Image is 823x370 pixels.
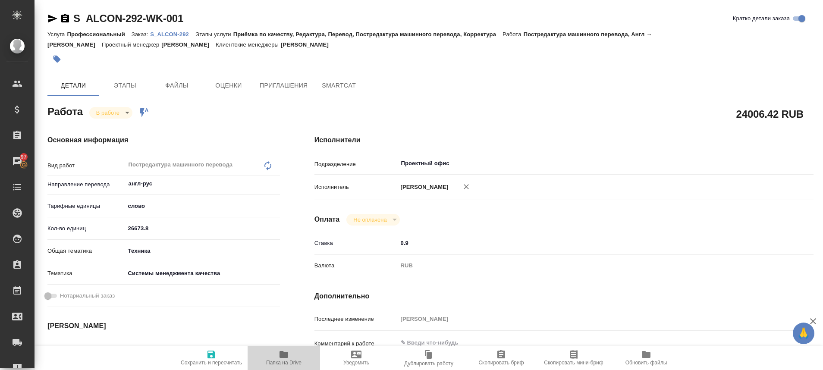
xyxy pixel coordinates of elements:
[156,80,198,91] span: Файлы
[314,261,398,270] p: Валюта
[314,135,814,145] h4: Исполнители
[736,107,804,121] h2: 24006.42 RUB
[351,216,389,223] button: Не оплачена
[125,222,280,235] input: ✎ Введи что-нибудь
[465,346,537,370] button: Скопировать бриф
[610,346,682,370] button: Обновить файлы
[266,360,302,366] span: Папка на Drive
[67,31,131,38] p: Профессиональный
[318,80,360,91] span: SmartCat
[73,13,183,24] a: S_ALCON-292-WK-001
[314,214,340,225] h4: Оплата
[47,161,125,170] p: Вид работ
[47,269,125,278] p: Тематика
[320,346,393,370] button: Уведомить
[132,31,150,38] p: Заказ:
[2,151,32,172] a: 97
[767,163,769,164] button: Open
[47,31,67,38] p: Услуга
[537,346,610,370] button: Скопировать мини-бриф
[793,323,814,344] button: 🙏
[104,80,146,91] span: Этапы
[150,31,195,38] p: S_ALCON-292
[47,50,66,69] button: Добавить тэг
[404,361,453,367] span: Дублировать работу
[181,360,242,366] span: Сохранить и пересчитать
[47,247,125,255] p: Общая тематика
[233,31,503,38] p: Приёмка по качеству, Редактура, Перевод, Постредактура машинного перевода, Корректура
[208,80,249,91] span: Оценки
[47,345,125,354] p: Дата начала работ
[398,183,449,191] p: [PERSON_NAME]
[94,109,122,116] button: В работе
[47,135,280,145] h4: Основная информация
[260,80,308,91] span: Приглашения
[60,13,70,24] button: Скопировать ссылку
[47,202,125,210] p: Тарифные единицы
[398,258,772,273] div: RUB
[796,324,811,342] span: 🙏
[544,360,603,366] span: Скопировать мини-бриф
[314,160,398,169] p: Подразделение
[216,41,281,48] p: Клиентские менеджеры
[47,13,58,24] button: Скопировать ссылку для ЯМессенджера
[16,153,32,161] span: 97
[47,224,125,233] p: Кол-во единиц
[47,321,280,331] h4: [PERSON_NAME]
[161,41,216,48] p: [PERSON_NAME]
[314,315,398,323] p: Последнее изменение
[102,41,161,48] p: Проектный менеджер
[314,291,814,301] h4: Дополнительно
[314,239,398,248] p: Ставка
[733,14,790,23] span: Кратко детали заказа
[503,31,524,38] p: Работа
[89,107,132,119] div: В работе
[125,266,280,281] div: Системы менеджмента качества
[125,343,201,355] input: ✎ Введи что-нибудь
[150,30,195,38] a: S_ALCON-292
[343,360,369,366] span: Уведомить
[314,339,398,348] p: Комментарий к работе
[248,346,320,370] button: Папка на Drive
[398,237,772,249] input: ✎ Введи что-нибудь
[393,346,465,370] button: Дублировать работу
[275,183,277,185] button: Open
[314,183,398,191] p: Исполнитель
[346,214,399,226] div: В работе
[195,31,233,38] p: Этапы услуги
[60,292,115,300] span: Нотариальный заказ
[398,313,772,325] input: Пустое поле
[625,360,667,366] span: Обновить файлы
[47,103,83,119] h2: Работа
[47,180,125,189] p: Направление перевода
[125,199,280,213] div: слово
[281,41,335,48] p: [PERSON_NAME]
[457,177,476,196] button: Удалить исполнителя
[175,346,248,370] button: Сохранить и пересчитать
[125,244,280,258] div: Техника
[53,80,94,91] span: Детали
[478,360,524,366] span: Скопировать бриф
